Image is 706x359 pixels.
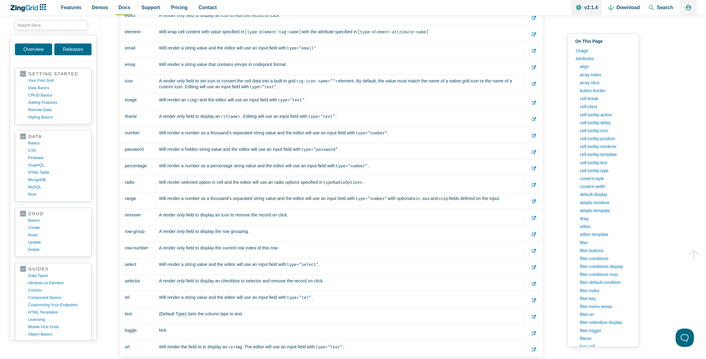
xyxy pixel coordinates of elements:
[577,303,634,310] a: filter-menu-areas
[577,215,634,223] a: drag
[577,87,634,95] a: button-border
[28,217,86,224] a: basics
[577,318,634,326] a: filter-selectbox-display
[28,246,86,253] a: delete
[120,25,157,42] td: element
[120,258,157,274] td: select
[577,167,634,175] a: cell-tooltip-type
[28,99,86,106] a: adding features
[120,209,157,225] td: remover
[157,241,525,258] td: A render only field to display the current row index of this row.
[438,195,449,202] code: step
[157,58,525,75] td: Will render a string value that contains emojis in codepoint format
[577,95,634,103] a: cell-break
[577,190,634,198] a: default-display
[577,79,634,87] a: array-slice
[28,92,86,99] a: CRUD basics
[120,93,157,110] td: image
[577,263,634,270] a: filter-conditions-display
[157,42,525,58] td: Will render a string value and the editor will use an input field with
[28,114,86,121] a: styling basics
[20,211,86,217] a: crud
[577,71,634,79] a: array-index
[577,295,634,303] a: filter-key
[573,55,634,63] a: Attributes
[120,241,157,258] td: row-number
[577,135,634,143] a: cell-tooltip-position
[573,47,634,55] a: Usage
[157,143,525,159] td: Will render a hidden string value and the editor will use an input field with .
[120,75,157,94] td: icon
[577,247,634,255] a: filter-buttons
[157,110,525,126] td: A render only field to display an . Editing will use an input field with .
[577,327,634,335] a: filter-trigger
[577,119,634,127] a: cell-tooltip-delay
[577,175,634,183] a: content-style
[577,63,634,71] a: align
[199,3,217,12] span: Contact
[28,331,86,338] a: object basics
[157,291,525,307] td: Will render a string value and the editor will use an input field with .
[20,71,86,77] a: getting started
[577,310,634,318] a: filter-on
[120,159,157,176] td: percentage
[54,43,92,55] a: Releases
[157,209,525,225] td: A render only field to display an icon to remove the record on click.
[357,29,429,35] code: [type-element-attribute-name]
[577,111,634,119] a: cell-tooltip-action
[577,199,634,207] a: details-renderer
[171,3,188,12] span: Pricing
[120,324,157,340] td: toggle
[92,3,108,12] span: Demos
[355,195,388,202] code: type="number"
[120,143,157,159] td: password
[61,3,81,12] span: Features
[577,207,634,215] a: details-template
[15,43,52,55] a: Overview
[577,287,634,295] a: filter-index
[28,106,86,114] a: remote data
[244,29,301,35] code: [type-element-tag-name]
[220,113,241,120] code: <iframe>
[286,261,319,268] code: type="select"
[28,191,86,198] a: rest
[307,113,335,120] code: type="text"
[28,84,86,92] a: data basics
[28,316,86,323] a: licensing
[335,163,368,169] code: type="number"
[157,159,525,176] td: Will render a number as a percentage string value and the editor will use an input field with .
[577,103,634,111] a: cell-class
[301,146,338,153] code: type="password"
[577,159,634,167] a: cell-tooltip-text
[141,3,160,12] span: Support
[28,183,86,191] a: MySQL
[15,20,88,30] input: search input
[157,25,525,42] td: Will wrap cell content with value specified in with the attribute specified in
[577,183,634,190] a: content-width
[157,258,525,274] td: Will render a string value and the editor will use an input field with .
[422,195,430,202] code: max
[28,294,86,301] a: component basics
[28,161,86,169] a: GraphQL
[28,279,86,287] a: Attribute vs Element
[157,192,525,209] td: Will render a number as a thousand's separated string value and the editor will use an input fiel...
[28,77,86,84] a: your first grid
[295,78,338,84] code: <zg-icon name="">
[120,225,157,242] td: row-group
[120,176,157,192] td: radio
[28,176,86,183] a: MongoDB
[28,224,86,231] a: create
[28,231,86,239] a: read
[157,9,525,25] td: A render only field to display an icon to edit the record on click
[28,147,86,154] a: CSV
[249,84,277,90] code: type="text"
[28,309,86,316] a: HTML templates
[577,239,634,247] a: filter
[28,323,86,331] a: mobile first grids
[286,294,312,301] code: type="tel"
[28,272,86,279] a: data types
[322,179,363,186] code: typeRadioOptions
[412,195,421,202] code: min
[577,127,634,135] a: cell-tooltip-icon
[28,287,86,294] a: column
